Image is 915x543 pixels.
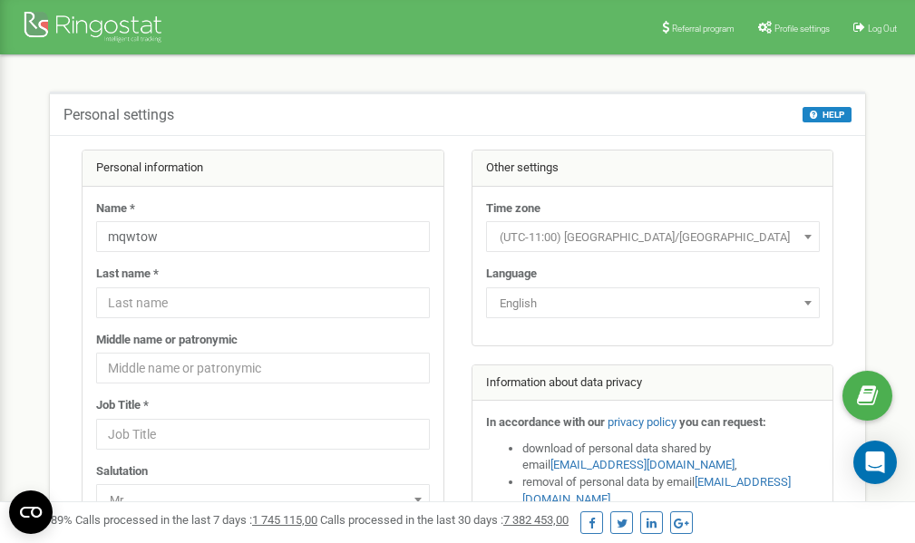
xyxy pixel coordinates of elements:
[522,441,820,474] li: download of personal data shared by email ,
[96,463,148,480] label: Salutation
[486,266,537,283] label: Language
[96,353,430,383] input: Middle name or patronymic
[96,287,430,318] input: Last name
[672,24,735,34] span: Referral program
[853,441,897,484] div: Open Intercom Messenger
[252,513,317,527] u: 1 745 115,00
[608,415,677,429] a: privacy policy
[96,332,238,349] label: Middle name or patronymic
[868,24,897,34] span: Log Out
[96,397,149,414] label: Job Title *
[550,458,735,471] a: [EMAIL_ADDRESS][DOMAIN_NAME]
[63,107,174,123] h5: Personal settings
[486,287,820,318] span: English
[472,150,833,187] div: Other settings
[503,513,569,527] u: 7 382 453,00
[486,200,540,218] label: Time zone
[96,200,135,218] label: Name *
[486,415,605,429] strong: In accordance with our
[75,513,317,527] span: Calls processed in the last 7 days :
[96,221,430,252] input: Name
[96,419,430,450] input: Job Title
[472,365,833,402] div: Information about data privacy
[492,225,813,250] span: (UTC-11:00) Pacific/Midway
[9,490,53,534] button: Open CMP widget
[102,488,423,513] span: Mr.
[320,513,569,527] span: Calls processed in the last 30 days :
[803,107,852,122] button: HELP
[679,415,766,429] strong: you can request:
[486,221,820,252] span: (UTC-11:00) Pacific/Midway
[774,24,830,34] span: Profile settings
[96,484,430,515] span: Mr.
[492,291,813,316] span: English
[522,474,820,508] li: removal of personal data by email ,
[83,150,443,187] div: Personal information
[96,266,159,283] label: Last name *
